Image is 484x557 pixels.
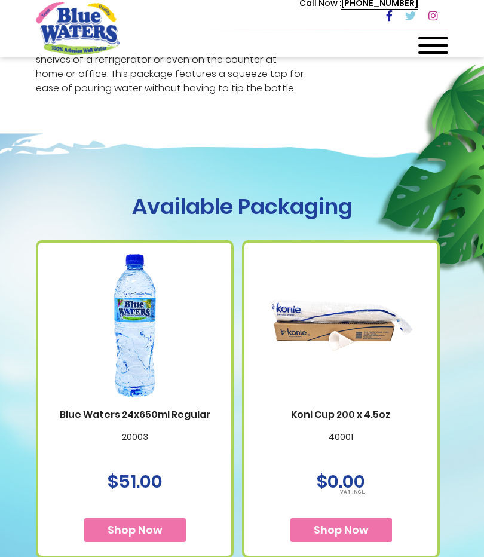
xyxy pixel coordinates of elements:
a: Koni Cup 200 x 4.5oz [256,409,425,420]
p: 40001 [256,432,425,457]
h1: Available Packaging [36,194,448,219]
span: Shop Now [108,522,163,537]
p: 20003 [50,432,219,457]
span: $51.00 [108,469,163,494]
button: Shop Now [290,518,392,542]
a: store logo [36,2,120,54]
button: Shop Now [84,518,186,542]
a: Blue Waters 24x650ml Regular [50,409,219,420]
img: Blue Waters 24x650ml Regular [63,236,207,415]
span: $0.00 [317,469,365,494]
img: Koni Cup 200 x 4.5oz [269,236,413,415]
span: Shop Now [314,522,369,537]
